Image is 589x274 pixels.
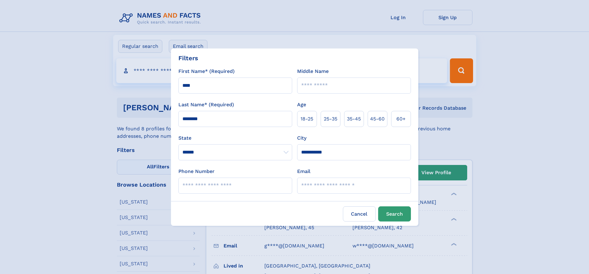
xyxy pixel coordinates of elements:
button: Search [378,206,411,221]
label: Phone Number [178,168,215,175]
label: Email [297,168,310,175]
label: First Name* (Required) [178,68,235,75]
div: Filters [178,53,198,63]
span: 45‑60 [370,115,385,123]
span: 18‑25 [301,115,313,123]
label: Age [297,101,306,108]
span: 25‑35 [324,115,337,123]
label: Middle Name [297,68,329,75]
span: 35‑45 [347,115,361,123]
label: Last Name* (Required) [178,101,234,108]
label: State [178,134,292,142]
label: Cancel [343,206,376,221]
label: City [297,134,306,142]
span: 60+ [396,115,406,123]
